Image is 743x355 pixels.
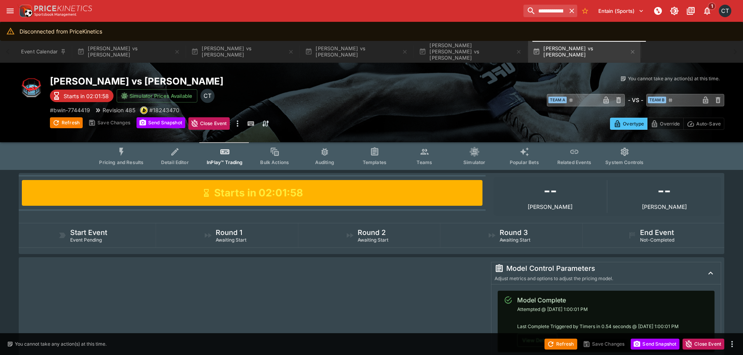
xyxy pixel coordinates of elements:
[214,186,303,200] h1: Starts in 02:01:58
[64,92,109,100] p: Starts in 02:01:58
[517,295,679,305] div: Model Complete
[233,117,242,130] button: more
[103,106,135,114] p: Revision 485
[623,120,644,128] p: Overtype
[73,41,185,63] button: [PERSON_NAME] vs [PERSON_NAME]
[137,117,185,128] button: Send Snapshot
[463,159,485,165] span: Simulator
[696,120,721,128] p: Auto-Save
[34,13,76,16] img: Sportsbook Management
[20,24,102,39] div: Disconnected from PriceKinetics
[358,228,386,237] h5: Round 2
[495,276,613,281] span: Adjust metrics and options to adjust the pricing model.
[640,237,674,243] span: Not-Completed
[50,75,387,87] h2: Copy To Clipboard
[719,5,731,17] div: Cameron Tarver
[99,159,144,165] span: Pricing and Results
[658,180,671,201] h1: --
[651,4,665,18] button: NOT Connected to PK
[260,159,289,165] span: Bulk Actions
[414,41,527,63] button: [PERSON_NAME] [PERSON_NAME] vs [PERSON_NAME]
[16,41,71,63] button: Event Calendar
[610,118,724,130] div: Start From
[315,159,334,165] span: Auditing
[200,89,215,103] div: Cameron Tarver
[363,159,387,165] span: Templates
[149,106,179,114] p: Copy To Clipboard
[300,41,413,63] button: [PERSON_NAME] vs [PERSON_NAME]
[523,5,566,17] input: search
[70,228,107,237] h5: Start Event
[3,4,17,18] button: open drawer
[727,339,737,349] button: more
[708,2,716,10] span: 1
[700,4,714,18] button: Notifications
[140,106,148,114] div: bwin
[628,96,643,104] h6: - VS -
[216,228,242,237] h5: Round 1
[186,41,299,63] button: [PERSON_NAME] vs [PERSON_NAME]
[93,142,650,170] div: Event type filters
[605,159,644,165] span: System Controls
[648,97,666,103] span: Team B
[548,97,567,103] span: Team A
[140,107,147,114] img: bwin.png
[19,75,44,100] img: mma.png
[640,228,674,237] h5: End Event
[510,159,539,165] span: Popular Bets
[683,339,724,350] button: Close Event
[495,264,697,273] div: Model Control Parameters
[579,5,591,17] button: No Bookmarks
[660,120,680,128] p: Override
[50,106,90,114] p: Copy To Clipboard
[517,306,679,329] span: Attempted @ [DATE] 1:00:01 PM Last Complete Triggered by Timers in 0.54 seconds @ [DATE] 1:00:01 PM
[631,339,679,350] button: Send Snapshot
[667,4,681,18] button: Toggle light/dark mode
[544,339,577,350] button: Refresh
[500,228,528,237] h5: Round 3
[358,237,388,243] span: Awaiting Start
[15,341,106,348] p: You cannot take any action(s) at this time.
[716,2,734,19] button: Cameron Tarver
[161,159,189,165] span: Detail Editor
[17,3,33,19] img: PriceKinetics Logo
[528,204,573,210] p: [PERSON_NAME]
[647,118,683,130] button: Override
[188,117,230,130] button: Close Event
[207,159,243,165] span: InPlay™ Trading
[70,237,102,243] span: Event Pending
[610,118,647,130] button: Overtype
[117,89,197,102] button: Simulator Prices Available
[417,159,432,165] span: Teams
[684,4,698,18] button: Documentation
[216,237,246,243] span: Awaiting Start
[594,5,649,17] button: Select Tenant
[544,180,557,201] h1: --
[34,5,92,11] img: PriceKinetics
[50,117,83,128] button: Refresh
[557,159,591,165] span: Related Events
[528,41,640,63] button: [PERSON_NAME] vs [PERSON_NAME]
[683,118,724,130] button: Auto-Save
[642,204,687,210] p: [PERSON_NAME]
[500,237,530,243] span: Awaiting Start
[628,75,720,82] p: You cannot take any action(s) at this time.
